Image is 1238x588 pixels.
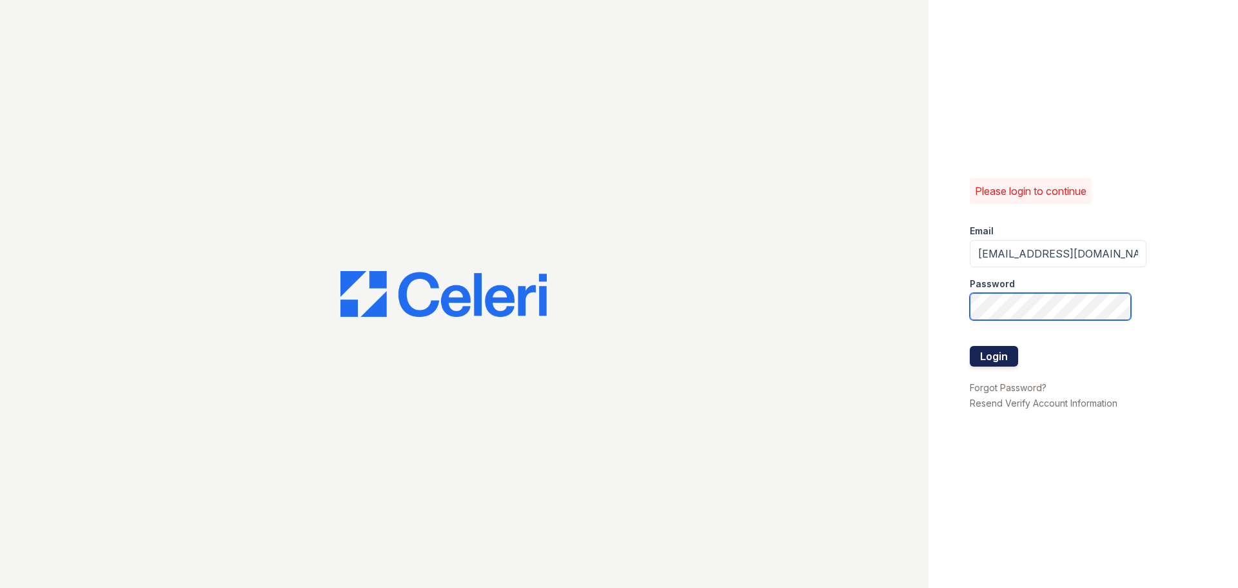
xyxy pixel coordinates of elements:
a: Forgot Password? [970,382,1046,393]
label: Email [970,225,994,238]
a: Resend Verify Account Information [970,398,1117,409]
label: Password [970,278,1015,290]
img: CE_Logo_Blue-a8612792a0a2168367f1c8372b55b34899dd931a85d93a1a3d3e32e68fde9ad4.png [340,271,547,318]
p: Please login to continue [975,183,1086,199]
button: Login [970,346,1018,367]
